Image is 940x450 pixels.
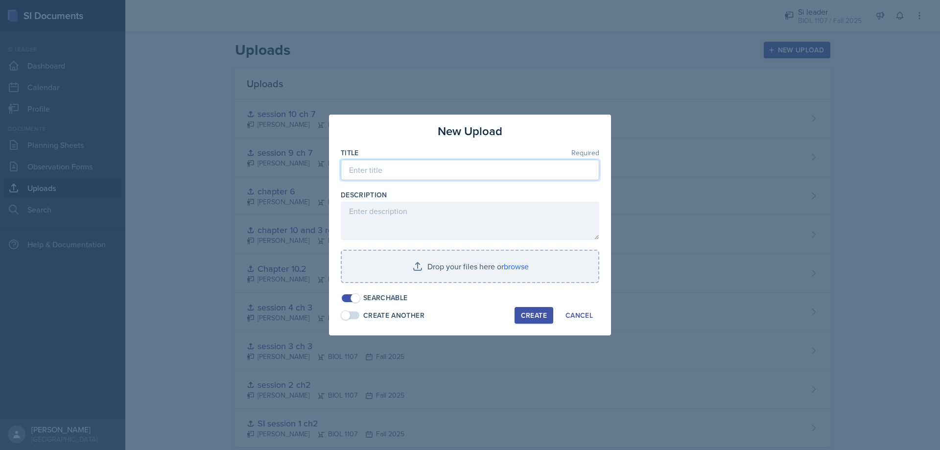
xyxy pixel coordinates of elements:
[341,190,387,200] label: Description
[363,293,408,303] div: Searchable
[341,148,359,158] label: Title
[515,307,553,324] button: Create
[559,307,599,324] button: Cancel
[571,149,599,156] span: Required
[341,160,599,180] input: Enter title
[438,122,502,140] h3: New Upload
[565,311,593,319] div: Cancel
[521,311,547,319] div: Create
[363,310,424,321] div: Create Another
